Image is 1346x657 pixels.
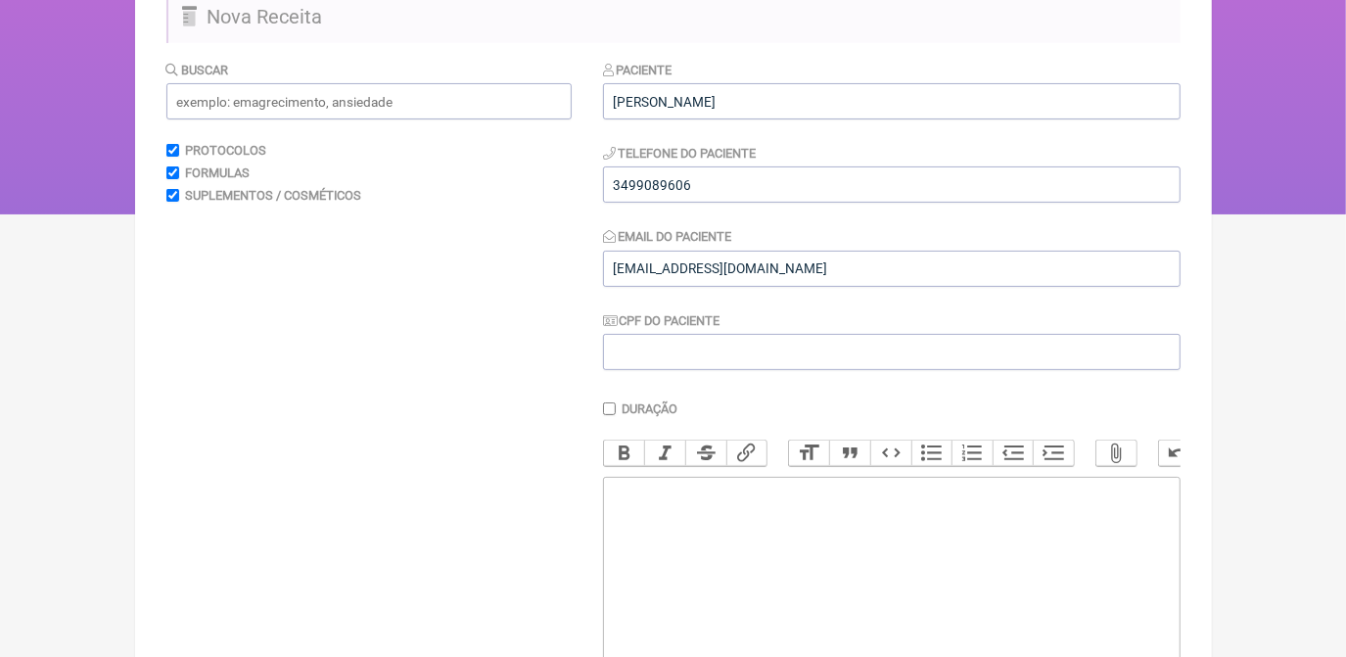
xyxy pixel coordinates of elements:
button: Strikethrough [685,441,726,466]
button: Bold [604,441,645,466]
label: Telefone do Paciente [603,146,757,161]
button: Attach Files [1096,441,1137,466]
button: Italic [644,441,685,466]
button: Increase Level [1033,441,1074,466]
button: Code [870,441,911,466]
label: Formulas [185,165,250,180]
label: Suplementos / Cosméticos [185,188,361,203]
button: Link [726,441,767,466]
button: Undo [1159,441,1200,466]
button: Bullets [911,441,952,466]
label: CPF do Paciente [603,313,720,328]
button: Numbers [951,441,993,466]
label: Email do Paciente [603,229,732,244]
button: Decrease Level [993,441,1034,466]
label: Protocolos [185,143,266,158]
button: Quote [829,441,870,466]
label: Buscar [166,63,229,77]
label: Paciente [603,63,673,77]
label: Duração [622,401,677,416]
input: exemplo: emagrecimento, ansiedade [166,83,572,119]
button: Heading [789,441,830,466]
